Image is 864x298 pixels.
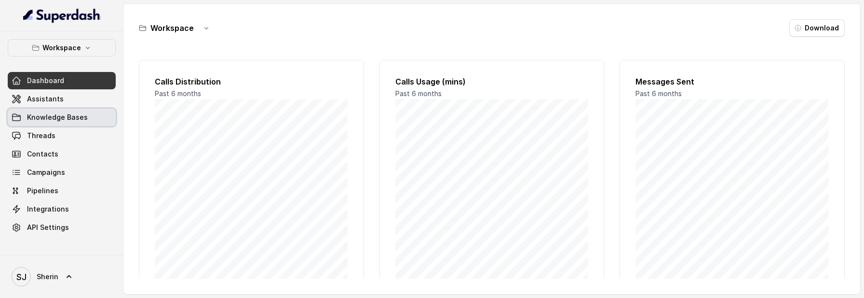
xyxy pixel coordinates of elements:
span: Sherin [37,272,58,282]
span: Past 6 months [155,89,201,98]
span: Campaigns [27,168,65,177]
a: Campaigns [8,164,116,181]
a: Sherin [8,263,116,290]
img: light.svg [23,8,101,23]
h2: Calls Usage (mins) [395,76,589,87]
a: Integrations [8,200,116,218]
a: Threads [8,127,116,144]
span: Pipelines [27,186,58,196]
span: Past 6 months [395,89,442,98]
span: Threads [27,131,55,141]
button: Workspace [8,39,116,57]
a: Knowledge Bases [8,109,116,126]
span: Contacts [27,149,58,159]
span: Integrations [27,204,69,214]
span: Dashboard [27,76,64,85]
span: Knowledge Bases [27,113,88,122]
text: SJ [16,272,27,282]
a: Assistants [8,90,116,108]
span: Assistants [27,94,64,104]
a: Pipelines [8,182,116,199]
h2: Messages Sent [635,76,829,87]
a: API Settings [8,219,116,236]
span: API Settings [27,223,69,232]
span: Past 6 months [635,89,682,98]
h3: Workspace [150,22,194,34]
button: Download [789,19,845,37]
a: Contacts [8,145,116,163]
p: Workspace [42,42,81,54]
a: Dashboard [8,72,116,89]
h2: Calls Distribution [155,76,348,87]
